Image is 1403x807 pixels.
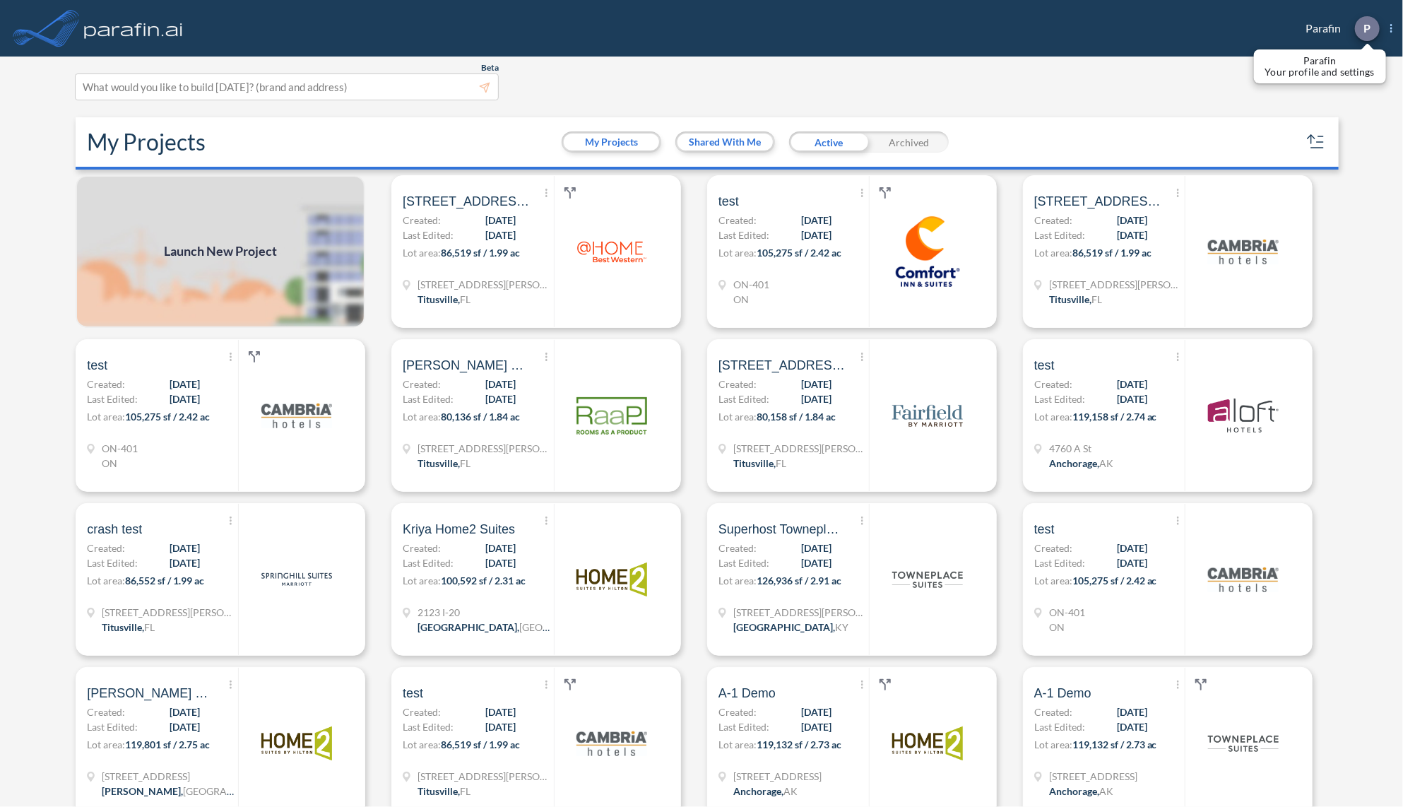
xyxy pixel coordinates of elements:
[485,555,516,570] span: [DATE]
[102,457,117,469] span: ON
[386,339,701,492] a: [PERSON_NAME] demoCreated:[DATE]Last Edited:[DATE]Lot area:80,136 sf / 1.84 ac[STREET_ADDRESS][PE...
[102,605,236,620] span: 4760 Helen Hauser Blvd
[403,213,441,228] span: Created:
[403,705,441,719] span: Created:
[418,277,552,292] span: 4760 Helen Hauser Blvd
[733,277,769,292] span: ON-401
[261,544,332,615] img: logo
[1034,411,1072,423] span: Lot area:
[403,555,454,570] span: Last Edited:
[102,621,144,633] span: Titusville ,
[757,575,841,587] span: 126,936 sf / 2.91 ac
[718,555,769,570] span: Last Edited:
[776,457,786,469] span: FL
[1049,785,1099,797] span: Anchorage ,
[1034,685,1091,702] span: A-1 Demo
[102,441,138,456] span: ON-401
[403,377,441,391] span: Created:
[418,620,552,635] div: Grand Prairie, TX
[87,357,107,374] span: test
[87,129,206,155] h2: My Projects
[1072,411,1157,423] span: 119,158 sf / 2.74 ac
[801,228,831,242] span: [DATE]
[170,719,200,734] span: [DATE]
[1117,391,1147,406] span: [DATE]
[87,738,125,750] span: Lot area:
[87,391,138,406] span: Last Edited:
[485,228,516,242] span: [DATE]
[701,339,1017,492] a: [STREET_ADDRESS][PERSON_NAME]Created:[DATE]Last Edited:[DATE]Lot area:80,158 sf / 1.84 ac[STREET_...
[1049,621,1065,633] span: ON
[564,134,659,151] button: My Projects
[403,521,515,538] span: Kriya Home2 Suites
[733,769,822,784] span: 4960 A St
[733,621,835,633] span: [GEOGRAPHIC_DATA] ,
[733,457,776,469] span: Titusville ,
[1363,22,1371,35] p: P
[102,784,236,799] div: Forney, TX
[1034,193,1161,210] span: 4760 helen hauser
[1265,55,1375,66] p: Parafin
[718,213,757,228] span: Created:
[87,719,138,734] span: Last Edited:
[1099,785,1113,797] span: AK
[418,441,552,456] span: 4760 Helen Hauser Blvd
[1049,620,1065,635] div: ON
[718,193,739,210] span: test
[144,621,155,633] span: FL
[757,411,836,423] span: 80,158 sf / 1.84 ac
[87,705,125,719] span: Created:
[733,456,786,471] div: Titusville, FL
[87,575,125,587] span: Lot area:
[418,784,470,799] div: Titusville, FL
[1034,213,1072,228] span: Created:
[441,575,526,587] span: 100,592 sf / 2.31 ac
[485,705,516,719] span: [DATE]
[125,575,204,587] span: 86,552 sf / 1.99 ac
[70,503,386,656] a: crash testCreated:[DATE]Last Edited:[DATE]Lot area:86,552 sf / 1.99 ac[STREET_ADDRESS][PERSON_NAM...
[801,391,831,406] span: [DATE]
[1117,213,1147,228] span: [DATE]
[1049,293,1091,305] span: Titusville ,
[441,247,520,259] span: 86,519 sf / 1.99 ac
[1034,391,1085,406] span: Last Edited:
[485,391,516,406] span: [DATE]
[386,503,701,656] a: Kriya Home2 SuitesCreated:[DATE]Last Edited:[DATE]Lot area:100,592 sf / 2.31 ac2123 I-20[GEOGRAPH...
[441,738,520,750] span: 86,519 sf / 1.99 ac
[733,293,749,305] span: ON
[460,457,470,469] span: FL
[718,685,776,702] span: A-1 Demo
[892,380,963,451] img: logo
[261,380,332,451] img: logo
[757,247,841,259] span: 105,275 sf / 2.42 ac
[576,216,647,287] img: logo
[869,131,949,153] div: Archived
[125,738,210,750] span: 119,801 sf / 2.75 ac
[892,708,963,779] img: logo
[733,605,868,620] span: 3365 Hayden Rd
[718,521,846,538] span: Superhost Towneplace
[1017,503,1333,656] a: testCreated:[DATE]Last Edited:[DATE]Lot area:105,275 sf / 2.42 acON-401ONlogo
[170,377,200,391] span: [DATE]
[1049,769,1137,784] span: 4960 A St
[403,541,441,555] span: Created:
[76,175,365,328] img: add
[481,62,499,73] span: Beta
[87,377,125,391] span: Created:
[403,685,423,702] span: test
[403,357,530,374] span: RaaP demo
[1034,357,1055,374] span: test
[1117,541,1147,555] span: [DATE]
[460,293,470,305] span: FL
[418,293,460,305] span: Titusville ,
[718,738,757,750] span: Lot area:
[1049,784,1113,799] div: Anchorage, AK
[677,134,773,151] button: Shared With Me
[87,521,142,538] span: crash test
[125,411,210,423] span: 105,275 sf / 2.42 ac
[1034,521,1055,538] span: test
[701,503,1017,656] a: Superhost TowneplaceCreated:[DATE]Last Edited:[DATE]Lot area:126,936 sf / 2.91 ac[STREET_ADDRESS]...
[733,785,783,797] span: Anchorage ,
[102,456,117,471] div: ON
[892,216,963,287] img: logo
